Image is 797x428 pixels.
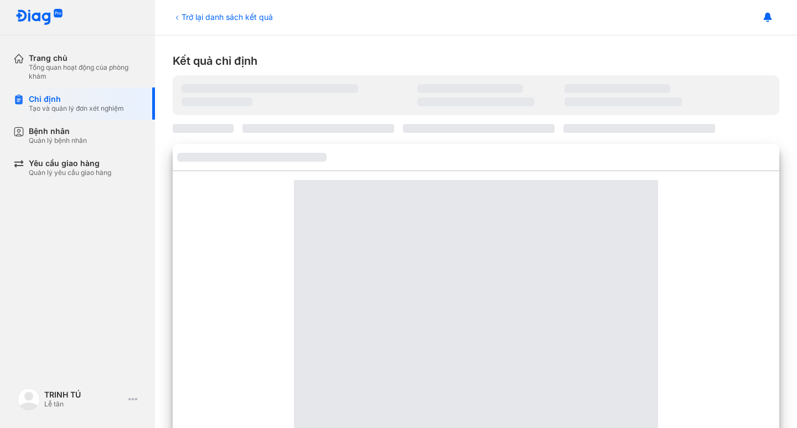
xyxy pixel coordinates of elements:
div: Kết quả chỉ định [173,53,779,69]
div: TRINH TÚ [44,390,124,400]
div: Quản lý bệnh nhân [29,136,87,145]
div: Bệnh nhân [29,126,87,136]
div: Quản lý yêu cầu giao hàng [29,168,111,177]
div: Chỉ định [29,94,124,104]
div: Trang chủ [29,53,142,63]
div: Tổng quan hoạt động của phòng khám [29,63,142,81]
div: Yêu cầu giao hàng [29,158,111,168]
div: Trở lại danh sách kết quả [173,11,273,23]
img: logo [18,388,40,410]
div: Lễ tân [44,400,124,409]
img: logo [15,9,63,26]
div: Tạo và quản lý đơn xét nghiệm [29,104,124,113]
